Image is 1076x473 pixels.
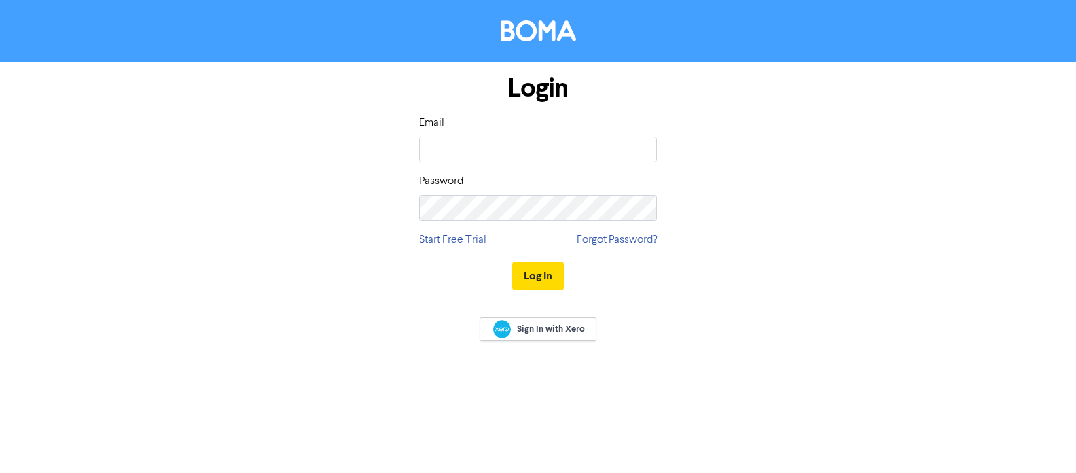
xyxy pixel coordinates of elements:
[419,73,657,104] h1: Login
[419,173,463,190] label: Password
[493,320,511,338] img: Xero logo
[501,20,576,41] img: BOMA Logo
[577,232,657,248] a: Forgot Password?
[419,232,486,248] a: Start Free Trial
[512,262,564,290] button: Log In
[419,115,444,131] label: Email
[480,317,596,341] a: Sign In with Xero
[517,323,585,335] span: Sign In with Xero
